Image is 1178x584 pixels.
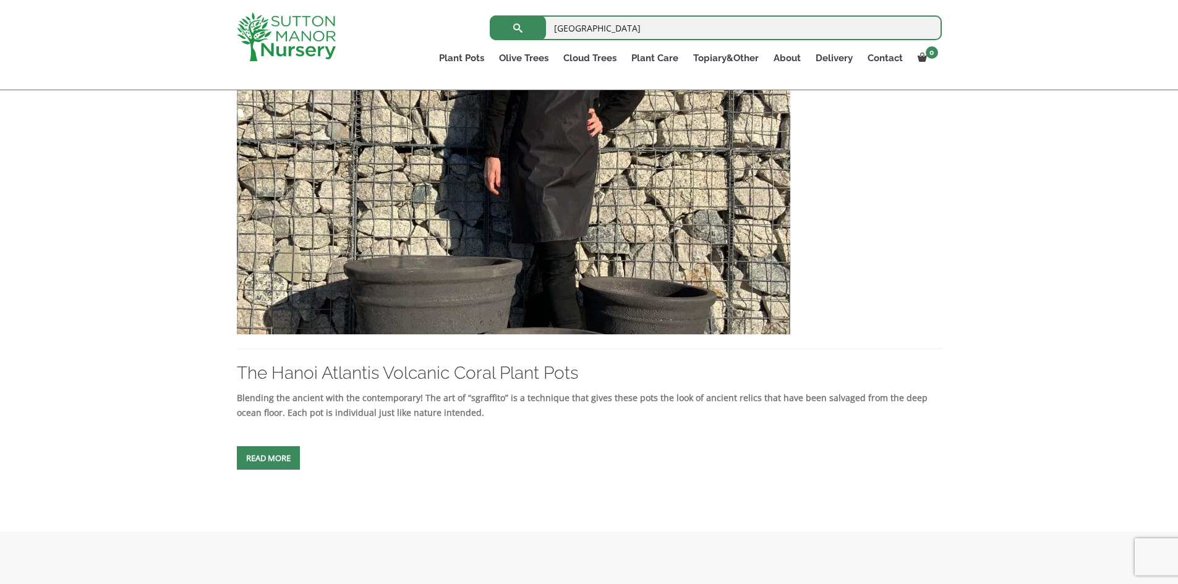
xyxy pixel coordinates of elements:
[624,49,686,67] a: Plant Care
[556,49,624,67] a: Cloud Trees
[237,195,790,206] a: The Hanoi Atlantis Volcanic Coral Plant Pots
[766,49,808,67] a: About
[492,49,556,67] a: Olive Trees
[237,363,578,383] a: The Hanoi Atlantis Volcanic Coral Plant Pots
[808,49,860,67] a: Delivery
[686,49,766,67] a: Topiary&Other
[237,392,928,418] strong: Blending the ancient with the contemporary! The art of “sgraffito” is a technique that gives thes...
[860,49,910,67] a: Contact
[910,49,942,67] a: 0
[432,49,492,67] a: Plant Pots
[490,15,942,40] input: Search...
[237,446,300,470] a: Read more
[926,46,938,59] span: 0
[237,69,790,334] img: The Hanoi Atlantis Volcanic Coral Plant Pots - a
[237,12,336,61] img: logo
